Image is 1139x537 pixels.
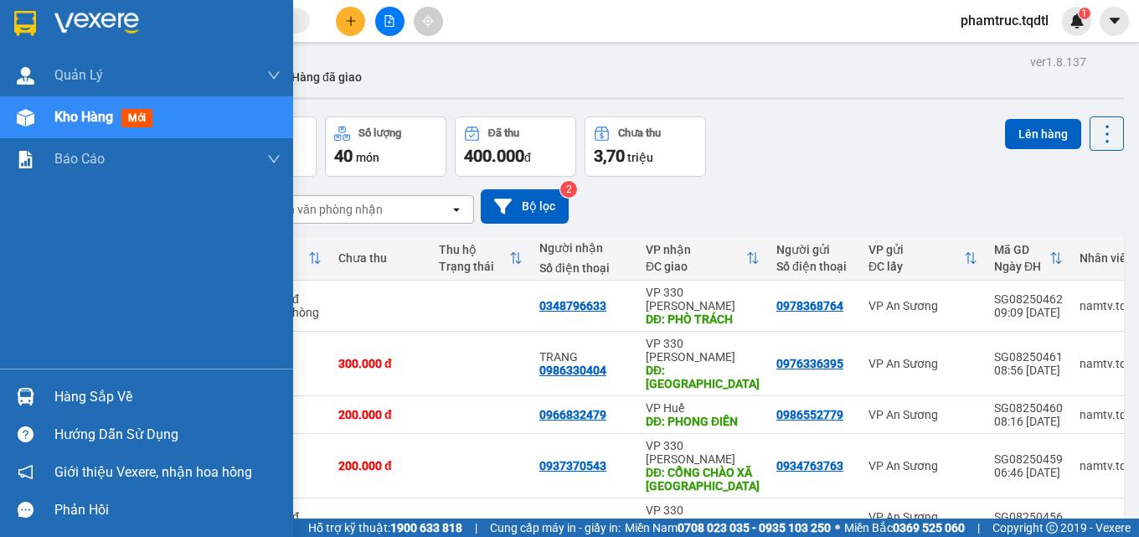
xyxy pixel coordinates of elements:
[430,236,531,281] th: Toggle SortBy
[994,415,1063,428] div: 08:16 [DATE]
[860,236,986,281] th: Toggle SortBy
[422,15,434,27] span: aim
[868,510,977,524] div: VP An Sương
[121,109,152,127] span: mới
[868,243,964,256] div: VP gửi
[278,57,375,97] button: Hàng đã giao
[414,7,443,36] button: aim
[646,260,746,273] div: ĐC giao
[539,299,606,312] div: 0348796633
[625,519,831,537] span: Miền Nam
[54,148,105,169] span: Báo cáo
[868,459,977,472] div: VP An Sương
[336,7,365,36] button: plus
[994,243,1049,256] div: Mã GD
[776,408,843,421] div: 0986552779
[455,116,576,177] button: Đã thu400.000đ
[627,151,653,164] span: triệu
[776,243,852,256] div: Người gửi
[308,519,462,537] span: Hỗ trợ kỹ thuật:
[977,519,980,537] span: |
[539,364,606,377] div: 0986330404
[54,422,281,447] div: Hướng dẫn sử dụng
[1046,522,1058,534] span: copyright
[776,260,852,273] div: Số điện thoại
[1005,119,1081,149] button: Lên hàng
[439,260,509,273] div: Trạng thái
[345,15,357,27] span: plus
[868,357,977,370] div: VP An Sương
[646,503,760,530] div: VP 330 [PERSON_NAME]
[1081,8,1087,19] span: 1
[17,151,34,168] img: solution-icon
[646,439,760,466] div: VP 330 [PERSON_NAME]
[439,243,509,256] div: Thu hộ
[18,502,33,518] span: message
[54,109,113,125] span: Kho hàng
[54,462,252,483] span: Giới thiệu Vexere, nhận hoa hồng
[17,388,34,405] img: warehouse-icon
[488,127,519,139] div: Đã thu
[646,286,760,312] div: VP 330 [PERSON_NAME]
[646,401,760,415] div: VP Huế
[267,69,281,82] span: down
[338,459,422,472] div: 200.000 đ
[646,364,760,390] div: DĐ: HÀ NỘI
[18,464,33,480] span: notification
[481,189,569,224] button: Bộ lọc
[18,426,33,442] span: question-circle
[338,357,422,370] div: 300.000 đ
[893,521,965,534] strong: 0369 525 060
[994,466,1063,479] div: 06:46 [DATE]
[646,312,760,326] div: DĐ: PHÒ TRÁCH
[994,510,1063,524] div: SG08250456
[14,11,36,36] img: logo-vxr
[54,498,281,523] div: Phản hồi
[844,519,965,537] span: Miền Bắc
[1100,7,1129,36] button: caret-down
[54,385,281,410] div: Hàng sắp về
[776,459,843,472] div: 0934763763
[17,67,34,85] img: warehouse-icon
[358,127,401,139] div: Số lượng
[334,146,353,166] span: 40
[539,261,629,275] div: Số điện thoại
[994,292,1063,306] div: SG08250462
[338,251,422,265] div: Chưa thu
[1079,8,1090,19] sup: 1
[986,236,1071,281] th: Toggle SortBy
[524,151,531,164] span: đ
[539,408,606,421] div: 0966832479
[475,519,477,537] span: |
[490,519,621,537] span: Cung cấp máy in - giấy in:
[539,350,629,364] div: TRANG
[1069,13,1085,28] img: icon-new-feature
[646,243,746,256] div: VP nhận
[17,109,34,127] img: warehouse-icon
[646,415,760,428] div: DĐ: PHONG ĐIỀN
[868,260,964,273] div: ĐC lấy
[646,337,760,364] div: VP 330 [PERSON_NAME]
[994,260,1049,273] div: Ngày ĐH
[947,10,1062,31] span: phamtruc.tqdtl
[539,517,606,530] div: 0384226265
[267,201,383,218] div: Chọn văn phòng nhận
[356,151,379,164] span: món
[637,236,768,281] th: Toggle SortBy
[338,408,422,421] div: 200.000 đ
[325,116,446,177] button: Số lượng40món
[464,146,524,166] span: 400.000
[835,524,840,531] span: ⚪️
[390,521,462,534] strong: 1900 633 818
[678,521,831,534] strong: 0708 023 035 - 0935 103 250
[618,127,661,139] div: Chưa thu
[646,466,760,493] div: DĐ: CỔNG CHÀO XÃ TRUNG HẢI
[868,408,977,421] div: VP An Sương
[267,152,281,166] span: down
[585,116,706,177] button: Chưa thu3,70 triệu
[539,459,606,472] div: 0937370543
[1030,53,1086,71] div: ver 1.8.137
[994,306,1063,319] div: 09:09 [DATE]
[384,15,395,27] span: file-add
[776,299,843,312] div: 0978368764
